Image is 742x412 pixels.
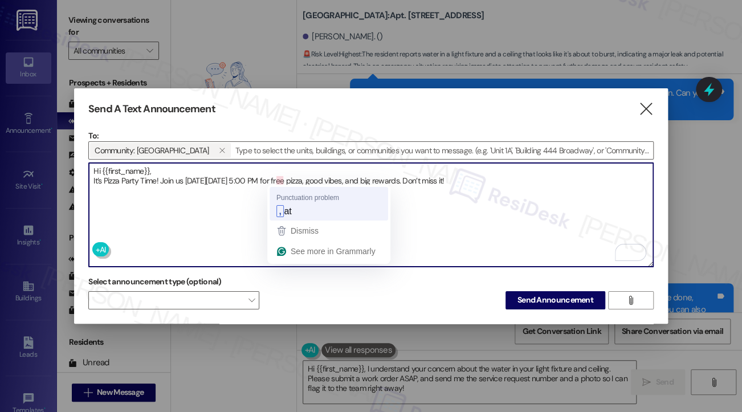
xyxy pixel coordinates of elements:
button: Community: Village Square [214,143,231,158]
textarea: To enrich screen reader interactions, please activate Accessibility in Grammarly extension settings [89,163,653,267]
button: Send Announcement [505,291,605,309]
p: To: [88,130,654,141]
label: Select announcement type (optional) [88,273,222,291]
h3: Send A Text Announcement [88,103,215,116]
i:  [626,296,635,305]
div: To enrich screen reader interactions, please activate Accessibility in Grammarly extension settings [88,162,654,267]
input: Type to select the units, buildings, or communities you want to message. (e.g. 'Unit 1A', 'Buildi... [232,142,653,159]
i:  [638,103,654,115]
span: Community: Village Square [95,143,209,158]
span: Send Announcement [517,294,593,306]
i:  [219,146,225,155]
